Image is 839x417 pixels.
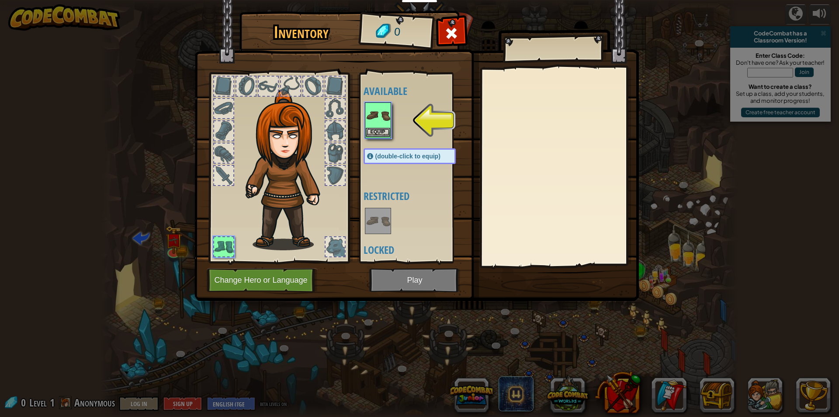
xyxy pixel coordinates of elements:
[246,23,357,42] h1: Inventory
[366,128,390,137] button: Equip
[364,190,473,202] h4: Restricted
[366,209,390,233] img: portrait.png
[207,268,318,292] button: Change Hero or Language
[393,24,401,40] span: 0
[375,153,440,160] span: (double-click to equip)
[242,89,336,250] img: hair_f2.png
[364,244,473,256] h4: Locked
[364,85,473,97] h4: Available
[366,103,390,128] img: portrait.png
